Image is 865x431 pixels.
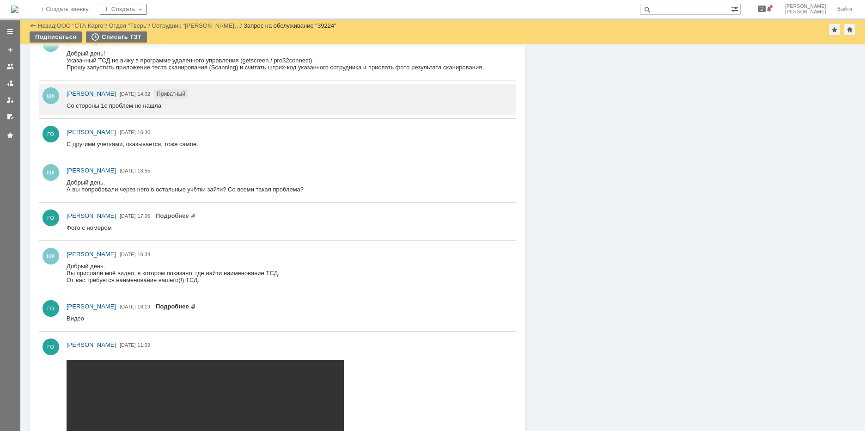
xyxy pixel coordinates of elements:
[152,22,244,29] div: /
[844,24,855,35] div: Сделать домашней страницей
[44,69,141,77] span: [PHONE_NUMBER], доб.: 1301
[100,4,147,15] div: Создать
[785,9,826,15] span: [PERSON_NAME]
[785,4,826,9] span: [PERSON_NAME]
[138,342,151,348] span: 11:09
[67,211,116,221] a: [PERSON_NAME]
[138,252,151,257] span: 16:34
[7,46,139,54] span: Руководитель склада ООО «СТА Карго»
[138,304,151,309] span: 16:19
[11,6,18,13] img: logo
[67,128,116,137] a: [PERSON_NAME]
[57,22,106,29] a: ООО "СТА Карго"
[731,4,740,13] span: Расширенный поиск
[57,22,109,29] div: /
[67,302,116,311] a: [PERSON_NAME]
[7,62,104,69] span: Моб. тел.: [PHONE_NUMBER]
[13,77,25,84] span: mail
[7,69,44,77] span: Оф. тел.: +
[67,212,116,219] span: [PERSON_NAME]
[244,22,336,29] div: Запрос на обслуживание "39224"
[3,43,18,57] a: Создать заявку
[67,303,116,310] span: [PERSON_NAME]
[120,304,136,309] span: [DATE]
[67,166,116,175] a: [PERSON_NAME]
[11,6,18,13] a: Перейти на домашнюю страницу
[138,91,151,97] span: 14:02
[27,77,127,84] a: Goncharuk.o@[DOMAIN_NAME]
[3,76,18,91] a: Заявки в моей ответственности
[120,129,136,135] span: [DATE]
[7,100,123,130] img: download
[7,85,61,92] a: [DOMAIN_NAME]
[67,89,116,99] a: [PERSON_NAME]
[7,30,50,37] span: С уважением,
[7,38,69,46] span: [PERSON_NAME]
[120,91,136,97] span: [DATE]
[38,22,55,29] a: Назад
[3,92,18,107] a: Мои заявки
[67,251,116,258] span: [PERSON_NAME]
[120,252,136,257] span: [DATE]
[67,341,116,348] span: [PERSON_NAME]
[156,212,196,219] a: Прикреплены файлы: 20250814_170246.jpg
[67,250,116,259] a: [PERSON_NAME]
[61,77,127,84] span: .o@[DOMAIN_NAME]
[67,90,116,97] span: [PERSON_NAME]
[37,77,61,84] span: ncharuk
[55,22,56,29] div: |
[154,89,188,99] span: Приватный
[152,22,240,29] a: Сотрудник "[PERSON_NAME]…
[67,129,116,135] span: [PERSON_NAME]
[3,59,18,74] a: Заявки на командах
[109,22,152,29] div: /
[7,77,11,84] span: e
[829,24,840,35] div: Добавить в избранное
[138,168,151,173] span: 13:55
[67,340,116,350] a: [PERSON_NAME]
[27,77,32,84] span: G
[120,213,136,219] span: [DATE]
[120,342,136,348] span: [DATE]
[758,6,766,12] span: 2
[3,109,18,124] a: Мои согласования
[138,129,151,135] span: 16:30
[109,22,149,29] a: Отдел "Тверь"
[33,77,37,84] span: o
[120,168,136,173] span: [DATE]
[156,303,196,310] a: Прикреплены файлы: WhatsApp Video 2025-08-14 at 10.40.46.mp4
[138,213,151,219] span: 17:06
[7,54,81,62] span: г. [STREET_ADDRESS]
[67,167,116,174] span: [PERSON_NAME]
[25,77,27,84] span: :
[11,77,13,84] span: -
